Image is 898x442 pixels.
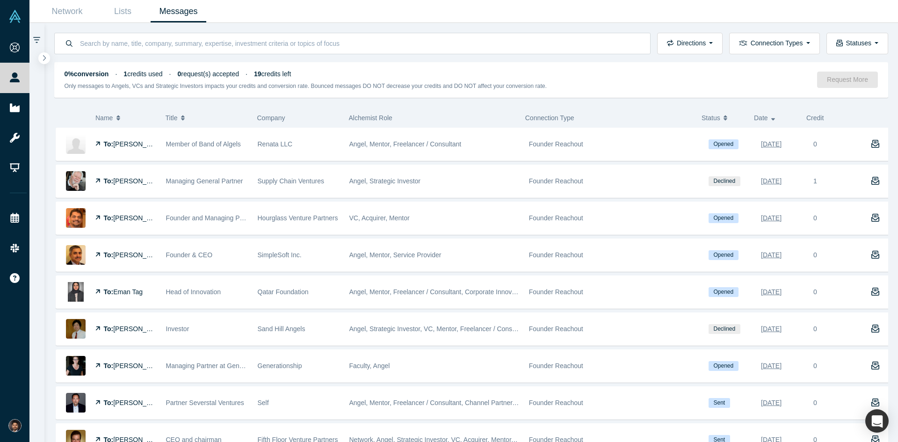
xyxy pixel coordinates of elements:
[169,70,171,78] span: ·
[258,288,309,296] span: Qatar Foundation
[529,214,583,222] span: Founder Reachout
[166,251,213,259] span: Founder & CEO
[258,140,293,148] span: Renata LLC
[809,165,861,197] div: 1
[104,140,114,148] strong: To:
[65,83,547,89] small: Only messages to Angels, VCs and Strategic Investors impacts your credits and conversion rate. Bo...
[709,287,739,297] span: Opened
[166,399,244,406] span: Partner Severstal Ventures
[529,362,583,370] span: Founder Reachout
[66,356,86,376] img: Rachel Chalmers's Profile Image
[709,176,740,186] span: Declined
[113,140,167,148] span: [PERSON_NAME]
[349,214,410,222] span: VC, Acquirer, Mentor
[806,114,824,122] span: Credit
[813,398,817,408] div: 0
[166,325,189,333] span: Investor
[349,251,442,259] span: Angel, Mentor, Service Provider
[113,325,167,333] span: [PERSON_NAME]
[709,361,739,371] span: Opened
[813,324,817,334] div: 0
[525,114,574,122] span: Connection Type
[104,251,114,259] strong: To:
[166,214,343,222] span: Founder and Managing Partner - Hourglass Venture Partners
[258,251,302,259] span: SimpleSoft Inc.
[349,399,574,406] span: Angel, Mentor, Freelancer / Consultant, Channel Partner, Corporate Innovator
[39,0,95,22] a: Network
[709,324,740,334] span: Declined
[813,250,817,260] div: 0
[254,70,291,78] span: credits left
[529,251,583,259] span: Founder Reachout
[709,398,730,408] span: Sent
[761,136,782,152] div: [DATE]
[813,139,817,149] div: 0
[65,70,109,78] strong: 0% conversion
[8,419,22,432] img: Shine Oovattil's Account
[113,288,143,296] span: Eman Tag
[761,173,782,189] div: [DATE]
[657,33,723,54] button: Directions
[702,108,744,128] button: Status
[166,108,178,128] span: Title
[258,214,338,222] span: Hourglass Venture Partners
[113,177,167,185] span: [PERSON_NAME]
[813,361,817,371] div: 0
[729,33,819,54] button: Connection Types
[123,70,162,78] span: credits used
[104,214,114,222] strong: To:
[104,325,114,333] strong: To:
[166,108,247,128] button: Title
[113,214,167,222] span: [PERSON_NAME]
[709,213,739,223] span: Opened
[178,70,239,78] span: request(s) accepted
[95,108,113,128] span: Name
[246,70,247,78] span: ·
[79,32,640,54] input: Search by name, title, company, summary, expertise, investment criteria or topics of focus
[258,325,305,333] span: Sand Hill Angels
[66,319,86,339] img: Ning Sung's Profile Image
[349,325,662,333] span: Angel, Strategic Investor, VC, Mentor, Freelancer / Consultant, Press, Channel Partner, Corporate...
[113,399,167,406] span: [PERSON_NAME]
[761,358,782,374] div: [DATE]
[115,70,117,78] span: ·
[66,245,86,265] img: Sudhir Pendse's Profile Image
[104,399,114,406] strong: To:
[257,114,285,122] span: Company
[529,325,583,333] span: Founder Reachout
[826,33,888,54] button: Statuses
[254,70,261,78] strong: 19
[529,177,583,185] span: Founder Reachout
[66,393,86,413] img: George Gogolev's Profile Image
[66,134,86,154] img: Peter Hsi's Profile Image
[349,362,390,370] span: Faculty, Angel
[258,399,269,406] span: Self
[166,177,243,185] span: Managing General Partner
[258,362,302,370] span: Generationship
[151,0,206,22] a: Messages
[178,70,181,78] strong: 0
[123,70,127,78] strong: 1
[709,139,739,149] span: Opened
[166,362,272,370] span: Managing Partner at Generationship
[95,108,156,128] button: Name
[529,140,583,148] span: Founder Reachout
[761,247,782,263] div: [DATE]
[761,210,782,226] div: [DATE]
[709,250,739,260] span: Opened
[349,114,392,122] span: Alchemist Role
[761,321,782,337] div: [DATE]
[702,108,720,128] span: Status
[813,287,817,297] div: 0
[104,288,114,296] strong: To:
[113,362,167,370] span: [PERSON_NAME]
[754,108,797,128] button: Date
[113,251,167,259] span: [PERSON_NAME]
[529,288,583,296] span: Founder Reachout
[8,10,22,23] img: Alchemist Vault Logo
[754,108,768,128] span: Date
[166,288,221,296] span: Head of Innovation
[529,399,583,406] span: Founder Reachout
[66,208,86,228] img: Ravi Subramanian's Profile Image
[104,362,114,370] strong: To:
